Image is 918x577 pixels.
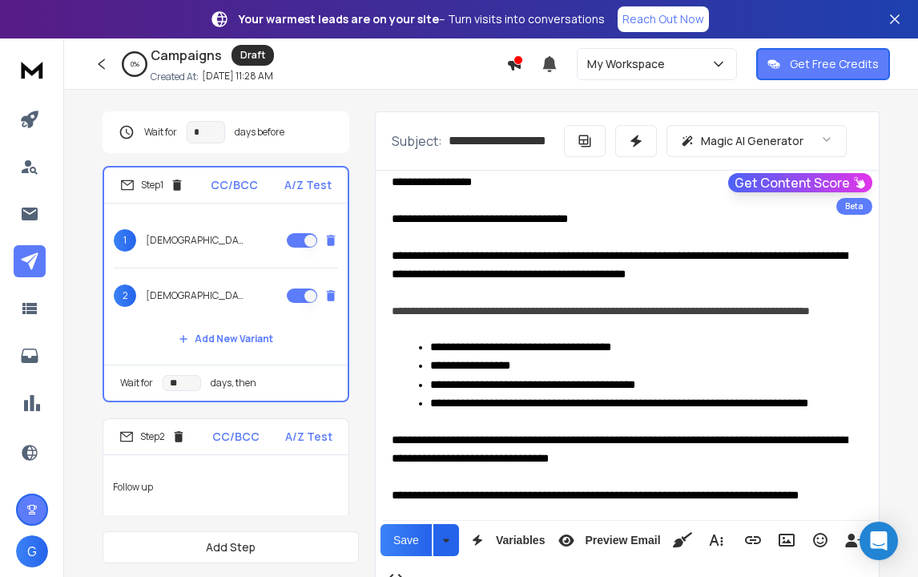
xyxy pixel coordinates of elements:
p: My Workspace [587,56,671,72]
button: Get Free Credits [756,48,890,80]
button: More Text [701,524,731,556]
span: Preview Email [582,534,663,547]
p: A/Z Test [284,177,332,193]
p: Subject: [392,131,442,151]
p: – Turn visits into conversations [239,11,605,27]
button: Preview Email [551,524,663,556]
p: days, then [211,377,256,389]
button: G [16,535,48,567]
img: logo [16,54,48,84]
div: Step 2 [119,430,186,444]
p: Follow up [113,465,339,510]
p: A/Z Test [285,429,332,445]
button: Clean HTML [667,524,698,556]
li: Step1CC/BCCA/Z Test1[DEMOGRAPHIC_DATA] illusionist2[DEMOGRAPHIC_DATA] Illusionist at {{companyNam... [103,166,349,402]
button: Add Step [103,531,359,563]
p: [DATE] 11:28 AM [202,70,273,83]
button: Magic AI Generator [666,125,847,157]
span: 2 [114,284,136,307]
button: Insert Image (⌘P) [771,524,802,556]
div: Open Intercom Messenger [860,522,898,560]
button: Variables [462,524,549,556]
strong: Your warmest leads are on your site [239,11,439,26]
button: Emoticons [805,524,835,556]
button: Get Content Score [728,173,872,192]
p: 0 % [131,59,139,69]
p: [DEMOGRAPHIC_DATA] illusionist [146,234,248,247]
p: Get Free Credits [790,56,879,72]
p: Wait for [120,377,153,389]
p: CC/BCC [212,429,260,445]
p: CC/BCC [211,177,258,193]
button: Insert Link (⌘K) [738,524,768,556]
p: Wait for [144,126,177,139]
button: Add New Variant [166,323,286,355]
div: Draft [232,45,274,66]
span: Variables [493,534,549,547]
button: Add New Variant [166,510,286,542]
span: 1 [114,229,136,252]
p: Reach Out Now [622,11,704,27]
p: Magic AI Generator [701,133,803,149]
button: Save [380,524,432,556]
div: Beta [836,198,872,215]
h1: Campaigns [151,46,222,65]
p: [DEMOGRAPHIC_DATA] Illusionist at {{companyName}} [146,289,248,302]
div: Step 1 [120,178,184,192]
button: Insert Unsubscribe Link [839,524,869,556]
p: days before [235,126,284,139]
p: Created At: [151,71,199,83]
a: Reach Out Now [618,6,709,32]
